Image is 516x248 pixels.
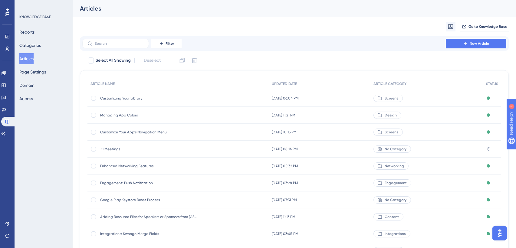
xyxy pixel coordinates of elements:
[272,113,295,118] span: [DATE] 11:21 PM
[80,4,494,13] div: Articles
[144,57,161,64] span: Deselect
[19,40,41,51] button: Categories
[460,22,509,31] button: Go to Knowledge Base
[446,39,506,48] button: New Article
[151,39,182,48] button: Filter
[166,41,174,46] span: Filter
[19,15,51,19] div: KNOWLEDGE BASE
[373,81,406,86] span: ARTICLE CATEGORY
[14,2,38,9] span: Need Help?
[385,197,406,202] span: No Category
[385,164,404,168] span: Networking
[100,96,197,101] span: Customizing Your Library
[19,93,33,104] button: Access
[385,130,398,135] span: Screens
[100,130,197,135] span: Customize Your App's Navigation Menu
[272,147,298,152] span: [DATE] 08:14 PM
[95,41,144,46] input: Search
[19,53,34,64] button: Articles
[272,197,297,202] span: [DATE] 07:31 PM
[272,164,298,168] span: [DATE] 05:32 PM
[272,231,298,236] span: [DATE] 03:45 PM
[100,181,197,185] span: Engagement: Push Notification
[100,164,197,168] span: Enhanced Networking Features
[470,41,489,46] span: New Article
[100,214,197,219] span: Adding Resource Files for Speakers or Sponsors from [GEOGRAPHIC_DATA]
[486,81,498,86] span: STATUS
[272,96,299,101] span: [DATE] 06:04 PM
[272,130,297,135] span: [DATE] 10:13 PM
[385,147,406,152] span: No Category
[272,214,295,219] span: [DATE] 11:13 PM
[385,113,397,118] span: Design
[42,3,44,8] div: 4
[272,181,298,185] span: [DATE] 03:28 PM
[491,224,509,242] iframe: UserGuiding AI Assistant Launcher
[385,214,399,219] span: Content
[385,181,407,185] span: Engagement
[272,81,297,86] span: UPDATED DATE
[138,55,166,66] button: Deselect
[90,81,115,86] span: ARTICLE NAME
[100,197,197,202] span: Google Play Keystore Reset Process
[19,80,35,91] button: Domain
[19,67,46,77] button: Page Settings
[385,96,398,101] span: Screens
[100,231,197,236] span: Integrations: Swoogo Merge Fields
[468,24,507,29] span: Go to Knowledge Base
[385,231,406,236] span: Integrations
[100,147,197,152] span: 1:1 Meetings
[96,57,131,64] span: Select All Showing
[100,113,197,118] span: Managing App Colors
[19,27,35,38] button: Reports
